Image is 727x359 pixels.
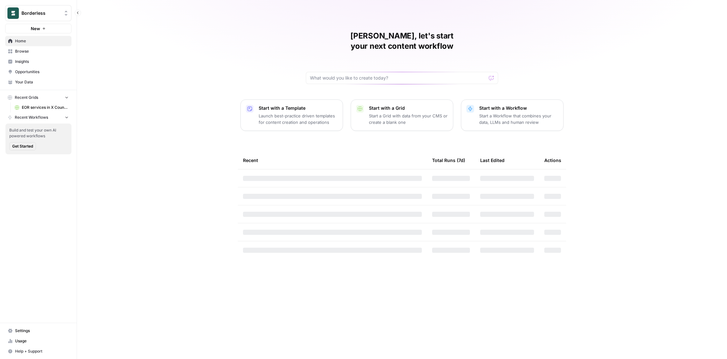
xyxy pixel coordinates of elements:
span: Get Started [12,143,33,149]
a: Opportunities [5,67,71,77]
div: Recent [243,151,422,169]
span: Build and test your own AI powered workflows [9,127,68,139]
span: Recent Grids [15,95,38,100]
span: Borderless [21,10,60,16]
button: Start with a WorkflowStart a Workflow that combines your data, LLMs and human review [461,99,564,131]
p: Start with a Template [259,105,338,111]
span: Browse [15,48,69,54]
h1: [PERSON_NAME], let's start your next content workflow [306,31,498,51]
p: Start a Workflow that combines your data, LLMs and human review [479,113,558,125]
a: Settings [5,326,71,336]
button: Start with a TemplateLaunch best-practice driven templates for content creation and operations [240,99,343,131]
span: Your Data [15,79,69,85]
button: Recent Grids [5,93,71,102]
input: What would you like to create today? [310,75,486,81]
a: EOR services in X Country [12,102,71,113]
p: Start a Grid with data from your CMS or create a blank one [369,113,448,125]
button: Workspace: Borderless [5,5,71,21]
a: Usage [5,336,71,346]
span: EOR services in X Country [22,105,69,110]
div: Last Edited [480,151,505,169]
span: Settings [15,328,69,334]
a: Your Data [5,77,71,87]
span: Usage [15,338,69,344]
span: Opportunities [15,69,69,75]
img: Borderless Logo [7,7,19,19]
span: Help + Support [15,348,69,354]
div: Actions [544,151,561,169]
span: New [31,25,40,32]
div: Total Runs (7d) [432,151,465,169]
p: Launch best-practice driven templates for content creation and operations [259,113,338,125]
button: New [5,24,71,33]
span: Recent Workflows [15,115,48,120]
p: Start with a Workflow [479,105,558,111]
span: Insights [15,59,69,64]
p: Start with a Grid [369,105,448,111]
button: Get Started [9,142,36,150]
a: Browse [5,46,71,56]
button: Start with a GridStart a Grid with data from your CMS or create a blank one [351,99,453,131]
span: Home [15,38,69,44]
a: Insights [5,56,71,67]
button: Recent Workflows [5,113,71,122]
a: Home [5,36,71,46]
button: Help + Support [5,346,71,356]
